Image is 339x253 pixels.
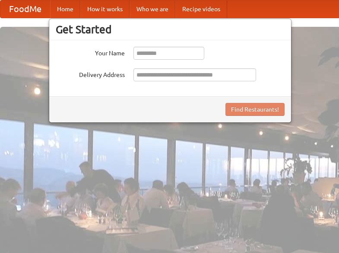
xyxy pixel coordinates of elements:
[56,23,285,36] h3: Get Started
[130,0,175,18] a: Who we are
[56,68,125,79] label: Delivery Address
[175,0,227,18] a: Recipe videos
[0,0,50,18] a: FoodMe
[56,47,125,58] label: Your Name
[50,0,80,18] a: Home
[225,103,285,116] button: Find Restaurants!
[80,0,130,18] a: How it works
